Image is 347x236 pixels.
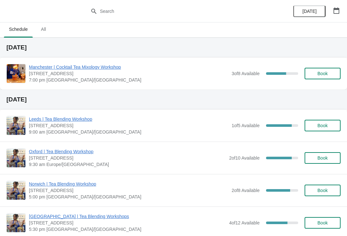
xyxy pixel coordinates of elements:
img: Glasgow | Tea Blending Workshops | 215 Byres Road, Glasgow G12 8UD, UK | 5:30 pm Europe/London [7,214,25,232]
img: Leeds | Tea Blending Workshop | Unit 42, Queen Victoria St, Victoria Quarter, Leeds, LS1 6BE | 9:... [7,116,25,135]
span: 4 of 12 Available [229,220,260,225]
img: Norwich | Tea Blending Workshop | 9 Back Of The Inns, Norwich NR2 1PT, UK | 5:00 pm Europe/London [7,181,25,200]
img: Manchester | Cocktail Tea Mixology Workshop | 57 Church Street, Manchester M4 1PD, UK | 7:00 pm E... [7,64,25,83]
h2: [DATE] [6,96,341,103]
span: Book [317,71,328,76]
span: [STREET_ADDRESS] [29,155,226,161]
span: All [35,23,51,35]
span: 3 of 8 Available [232,71,260,76]
span: [STREET_ADDRESS] [29,220,226,226]
span: Book [317,155,328,161]
input: Search [100,5,260,17]
button: Book [305,217,341,229]
span: Book [317,220,328,225]
span: 2 of 8 Available [232,188,260,193]
img: Oxford | Tea Blending Workshop | 23 High Street, Oxford, OX1 4AH | 9:30 am Europe/London [7,149,25,167]
span: 9:00 am [GEOGRAPHIC_DATA]/[GEOGRAPHIC_DATA] [29,129,228,135]
span: Leeds | Tea Blending Workshop [29,116,228,122]
span: 7:00 pm [GEOGRAPHIC_DATA]/[GEOGRAPHIC_DATA] [29,77,228,83]
span: 1 of 5 Available [232,123,260,128]
span: Norwich | Tea Blending Workshop [29,181,228,187]
span: Oxford | Tea Blending Workshop [29,148,226,155]
span: 9:30 am Europe/[GEOGRAPHIC_DATA] [29,161,226,168]
span: 5:30 pm [GEOGRAPHIC_DATA]/[GEOGRAPHIC_DATA] [29,226,226,232]
span: Book [317,123,328,128]
button: Book [305,152,341,164]
h2: [DATE] [6,44,341,51]
span: [DATE] [302,9,316,14]
span: Manchester | Cocktail Tea Mixology Workshop [29,64,228,70]
button: Book [305,185,341,196]
span: [STREET_ADDRESS] [29,70,228,77]
button: Book [305,68,341,79]
span: Schedule [4,23,33,35]
span: [STREET_ADDRESS] [29,187,228,194]
span: [GEOGRAPHIC_DATA] | Tea Blending Workshops [29,213,226,220]
span: [STREET_ADDRESS] [29,122,228,129]
button: [DATE] [293,5,325,17]
button: Book [305,120,341,131]
span: Book [317,188,328,193]
span: 2 of 10 Available [229,155,260,161]
span: 5:00 pm [GEOGRAPHIC_DATA]/[GEOGRAPHIC_DATA] [29,194,228,200]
